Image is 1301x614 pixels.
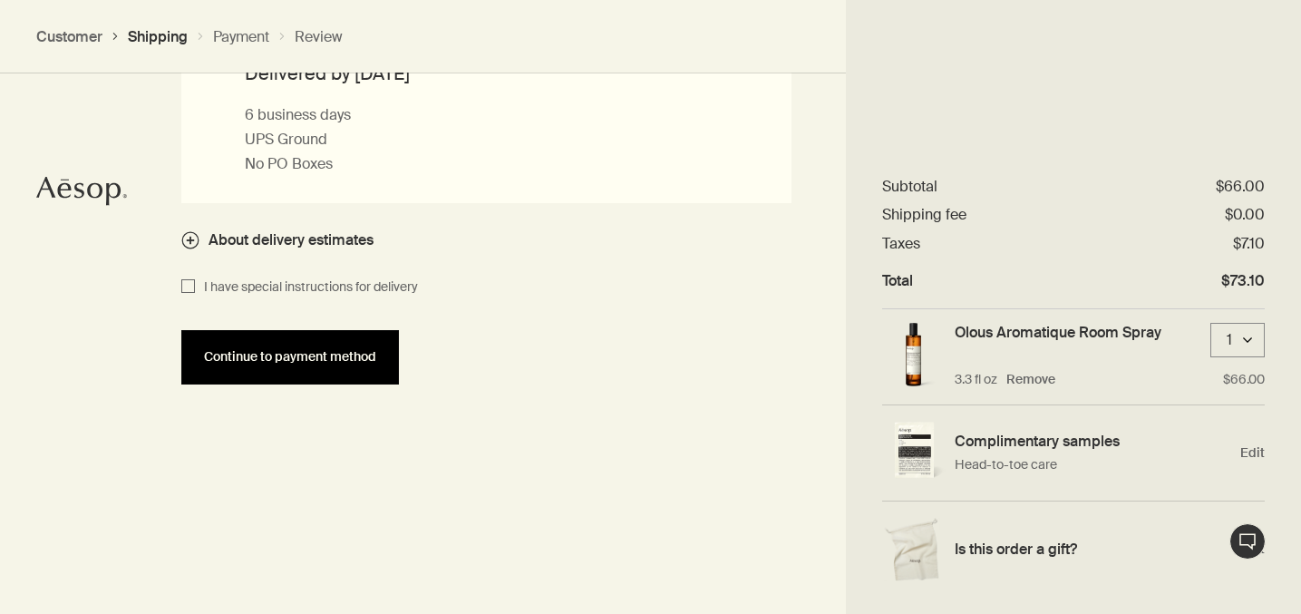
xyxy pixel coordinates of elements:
[1225,205,1265,224] dd: $0.00
[204,350,376,364] span: Continue to payment method
[128,27,188,46] button: Shipping
[1221,271,1265,290] dd: $73.10
[295,27,343,46] button: Review
[882,205,966,224] dt: Shipping fee
[882,502,1265,597] div: Edit
[955,540,1231,559] h4: Is this order a gift?
[955,323,1161,342] a: Olous Aromatique Room Spray
[955,371,997,388] p: 3.3 fl oz
[1223,371,1265,388] p: $66.00
[1229,523,1266,560] button: Live Assistance
[1233,234,1265,253] dd: $7.10
[955,432,1231,451] h4: Complimentary samples
[1220,331,1238,350] div: 1
[882,323,946,391] img: Olous Aromatique Room Spray in amber glass bottle
[195,277,418,298] span: I have special instructions for delivery
[213,27,269,46] button: Payment
[882,405,1265,502] div: Edit
[36,27,102,46] button: Customer
[882,518,946,581] img: Gift wrap example
[1240,444,1265,462] span: Edit
[181,330,399,385] button: Continue to payment method
[882,177,937,196] dt: Subtotal
[1006,371,1055,388] button: Remove
[209,230,374,249] span: About delivery estimates
[955,455,1231,474] p: Head-to-toe care
[882,422,946,483] img: Single sample sachet
[882,234,920,253] dt: Taxes
[1216,177,1265,196] dd: $66.00
[882,271,913,290] dt: Total
[181,230,374,249] button: About delivery estimates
